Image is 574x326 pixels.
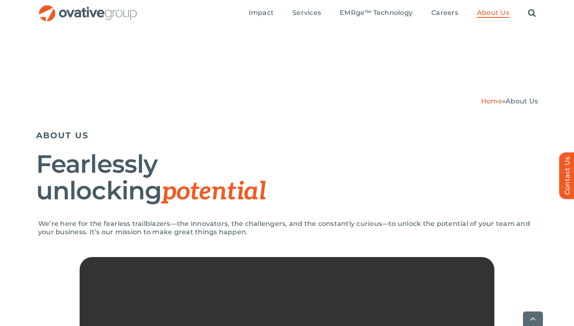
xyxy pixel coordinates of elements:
[249,9,274,18] a: Impact
[38,4,138,12] a: OG_Full_horizontal_RGB
[340,9,413,18] a: EMRge™ Technology
[431,9,458,17] span: Careers
[477,9,509,17] span: About Us
[38,220,536,236] p: We’re here for the fearless trailblazers—the innovators, the challengers, and the constantly curi...
[481,97,502,105] a: Home
[431,9,458,18] a: Careers
[340,9,413,17] span: EMRge™ Technology
[162,177,266,207] span: potential
[36,151,538,205] h1: Fearlessly unlocking
[481,97,538,105] span: »
[477,9,509,18] a: About Us
[249,9,274,17] span: Impact
[528,9,536,18] a: Search
[506,97,538,105] span: About Us
[36,130,538,140] h5: ABOUT US
[292,9,321,18] a: Services
[292,9,321,17] span: Services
